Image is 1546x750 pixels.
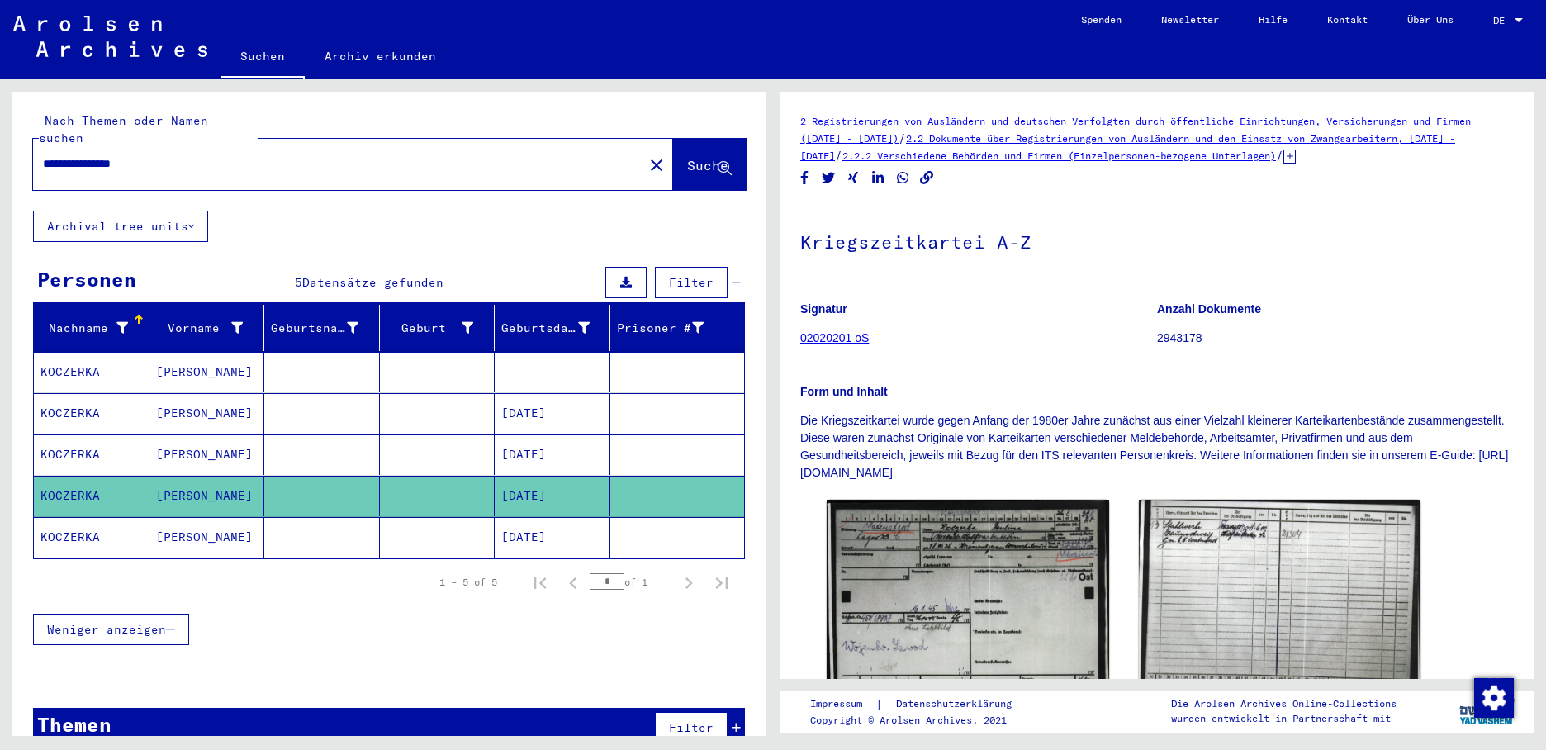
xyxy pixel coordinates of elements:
mat-cell: KOCZERKA [34,352,149,392]
span: Filter [669,720,714,735]
a: 2 Registrierungen von Ausländern und deutschen Verfolgten durch öffentliche Einrichtungen, Versic... [800,115,1471,145]
mat-cell: KOCZERKA [34,393,149,434]
button: Copy link [918,168,936,188]
div: Prisoner # [617,315,725,341]
div: 1 – 5 of 5 [439,575,497,590]
mat-cell: [DATE] [495,393,610,434]
button: Suche [673,139,746,190]
div: Geburtsdatum [501,315,610,341]
a: 2.2 Dokumente über Registrierungen von Ausländern und den Einsatz von Zwangsarbeitern, [DATE] - [... [800,132,1455,162]
mat-cell: [DATE] [495,476,610,516]
span: 5 [295,275,302,290]
p: wurden entwickelt in Partnerschaft mit [1171,711,1397,726]
mat-cell: [PERSON_NAME] [149,352,265,392]
button: First page [524,566,557,599]
div: Prisoner # [617,320,704,337]
span: Suche [687,157,728,173]
div: Vorname [156,320,244,337]
mat-header-cell: Geburtsdatum [495,305,610,351]
span: / [899,131,906,145]
img: yv_logo.png [1456,691,1518,732]
mat-cell: [DATE] [495,434,610,475]
a: 2.2.2 Verschiedene Behörden und Firmen (Einzelpersonen-bezogene Unterlagen) [842,150,1276,162]
mat-cell: [PERSON_NAME] [149,517,265,558]
button: Previous page [557,566,590,599]
button: Filter [655,712,728,743]
mat-header-cell: Geburtsname [264,305,380,351]
p: Die Arolsen Archives Online-Collections [1171,696,1397,711]
p: Copyright © Arolsen Archives, 2021 [810,713,1031,728]
div: Themen [37,710,111,739]
button: Share on WhatsApp [894,168,912,188]
a: Suchen [221,36,305,79]
mat-cell: KOCZERKA [34,476,149,516]
span: DE [1493,15,1511,26]
mat-cell: [PERSON_NAME] [149,476,265,516]
img: 001.jpg [827,500,1109,700]
b: Signatur [800,302,847,316]
b: Anzahl Dokumente [1157,302,1261,316]
p: Die Kriegszeitkartei wurde gegen Anfang der 1980er Jahre zunächst aus einer Vielzahl kleinerer Ka... [800,412,1513,482]
span: Filter [669,275,714,290]
mat-cell: [PERSON_NAME] [149,393,265,434]
span: Datensätze gefunden [302,275,443,290]
img: Arolsen_neg.svg [13,16,207,57]
mat-header-cell: Vorname [149,305,265,351]
mat-cell: KOCZERKA [34,434,149,475]
mat-header-cell: Prisoner # [610,305,745,351]
button: Weniger anzeigen [33,614,189,645]
span: / [1276,148,1283,163]
div: Geburt‏ [386,315,495,341]
a: Impressum [810,695,875,713]
a: Datenschutzerklärung [883,695,1031,713]
button: Share on LinkedIn [870,168,887,188]
b: Form und Inhalt [800,385,888,398]
img: Zustimmung ändern [1474,678,1514,718]
button: Share on Twitter [820,168,837,188]
img: 002.jpg [1139,500,1421,710]
mat-header-cell: Nachname [34,305,149,351]
div: of 1 [590,574,672,590]
div: Personen [37,264,136,294]
button: Filter [655,267,728,298]
div: Geburtsname [271,320,358,337]
button: Clear [640,148,673,181]
button: Share on Xing [845,168,862,188]
mat-icon: close [647,155,666,175]
mat-label: Nach Themen oder Namen suchen [39,113,208,145]
button: Archival tree units [33,211,208,242]
div: Geburt‏ [386,320,474,337]
mat-header-cell: Geburt‏ [380,305,496,351]
mat-cell: KOCZERKA [34,517,149,558]
mat-cell: [DATE] [495,517,610,558]
div: Geburtsdatum [501,320,590,337]
div: | [810,695,1031,713]
a: 02020201 oS [800,331,869,344]
h1: Kriegszeitkartei A-Z [800,204,1513,277]
span: / [835,148,842,163]
mat-cell: [PERSON_NAME] [149,434,265,475]
div: Nachname [40,320,128,337]
button: Share on Facebook [796,168,813,188]
div: Nachname [40,315,149,341]
div: Vorname [156,315,264,341]
button: Next page [672,566,705,599]
div: Geburtsname [271,315,379,341]
p: 2943178 [1157,330,1513,347]
button: Last page [705,566,738,599]
a: Archiv erkunden [305,36,456,76]
span: Weniger anzeigen [47,622,166,637]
